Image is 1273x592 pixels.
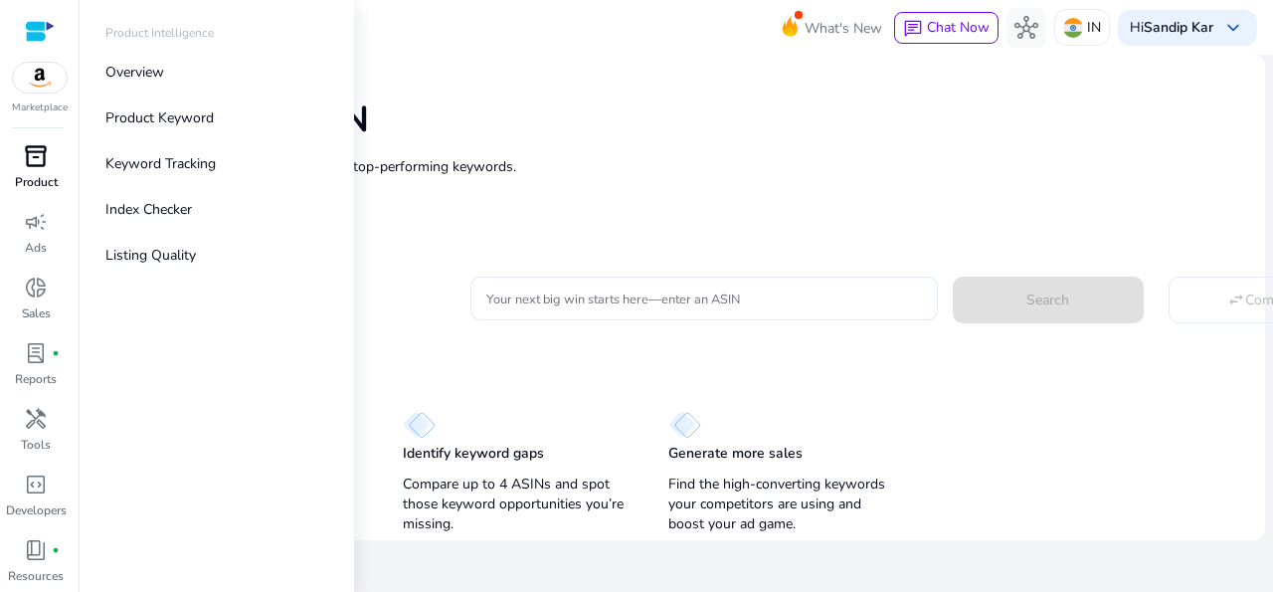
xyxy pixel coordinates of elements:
img: in.svg [1063,18,1083,38]
button: chatChat Now [894,12,999,44]
span: code_blocks [24,473,48,496]
p: Product [15,173,58,191]
b: Sandip Kar [1144,18,1213,37]
p: Sales [22,304,51,322]
p: IN [1087,10,1101,45]
p: Marketplace [12,100,68,115]
span: lab_profile [24,341,48,365]
p: Tools [21,436,51,454]
span: keyboard_arrow_down [1221,16,1245,40]
p: Product Intelligence [105,24,214,42]
p: Reports [15,370,57,388]
p: Compare up to 4 ASINs and spot those keyword opportunities you’re missing. [403,475,629,534]
p: Listing Quality [105,245,196,266]
p: Hi [1130,21,1213,35]
span: campaign [24,210,48,234]
span: fiber_manual_record [52,349,60,357]
p: Product Keyword [105,107,214,128]
p: Resources [8,567,64,585]
p: Generate more sales [668,444,803,464]
img: diamond.svg [668,411,701,439]
span: donut_small [24,276,48,299]
span: chat [903,19,923,39]
h1: Reverse ASIN [137,99,1245,141]
img: amazon.svg [13,63,67,93]
span: hub [1014,16,1038,40]
p: Enter up to 4 ASINs and find their top-performing keywords. [137,156,1245,177]
p: Identify keyword gaps [403,444,544,464]
span: book_4 [24,538,48,562]
p: Index Checker [105,199,192,220]
img: diamond.svg [403,411,436,439]
span: Chat Now [927,18,990,37]
button: hub [1006,8,1046,48]
p: Keyword Tracking [105,153,216,174]
span: fiber_manual_record [52,546,60,554]
p: Overview [105,62,164,83]
span: What's New [805,11,882,46]
span: inventory_2 [24,144,48,168]
p: Find the high-converting keywords your competitors are using and boost your ad game. [668,475,894,534]
p: Ads [25,239,47,257]
span: handyman [24,407,48,431]
p: Developers [6,501,67,519]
